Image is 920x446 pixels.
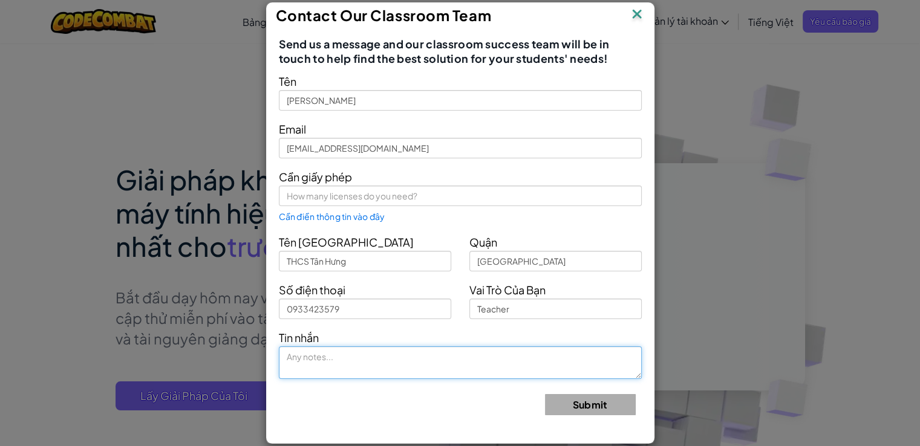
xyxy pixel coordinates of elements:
[279,331,319,344] span: Tin nhắn
[279,283,345,297] span: Số điện thoại
[279,37,642,66] span: Send us a message and our classroom success team will be in touch to help find the best solution ...
[279,235,414,249] span: Tên [GEOGRAPHIC_DATA]
[279,186,642,206] input: How many licenses do you need?
[279,122,306,136] span: Email
[279,212,385,221] span: Cần điền thông tin vào đây
[469,235,497,249] span: Quận
[279,170,352,184] span: Cần giấy phép
[545,394,636,415] button: Submit
[469,283,546,297] span: Vai Trò Của Bạn
[469,299,642,319] input: Teacher, Principal, etc.
[279,74,296,88] span: Tên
